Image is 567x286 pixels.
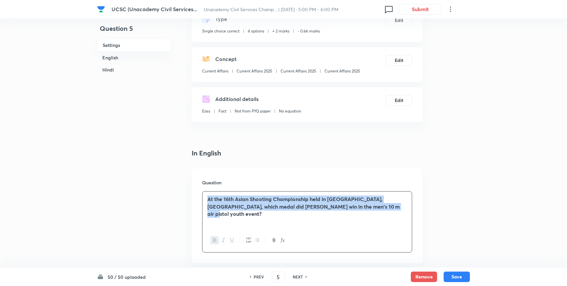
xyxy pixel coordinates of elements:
p: Current Affairs [202,68,228,74]
p: 4 options [248,28,264,34]
p: Not from PYQ paper [235,108,271,114]
h5: Concept [215,55,237,63]
p: Fact [219,108,226,114]
h6: Hindi [97,64,171,76]
img: questionType.svg [202,15,210,23]
p: Current Affairs 2025 [237,68,272,74]
img: questionConcept.svg [202,55,210,63]
p: - 0.66 marks [298,28,320,34]
button: Save [444,272,470,282]
strong: At the 16th Asian Shooting Championship held in [GEOGRAPHIC_DATA], [GEOGRAPHIC_DATA], which medal... [207,195,400,217]
p: Current Affairs 2025 [281,68,316,74]
h6: Question [202,179,412,186]
h6: PREV [254,274,264,280]
h4: Question 5 [97,24,171,39]
p: Current Affairs 2025 [325,68,360,74]
p: Easy [202,108,210,114]
span: UCSC (Unacademy Civil Services... [112,6,197,12]
h5: Additional details [215,95,259,103]
p: + 2 marks [272,28,289,34]
h4: In English [192,148,423,158]
h6: English [97,51,171,64]
a: Company Logo [97,5,106,13]
h6: 50 / 50 uploaded [108,274,146,280]
p: Single choice correct [202,28,240,34]
button: Edit [386,55,412,66]
button: Remove [411,272,437,282]
p: No equation [279,108,301,114]
button: Edit [386,95,412,106]
button: Edit [386,15,412,26]
h6: Settings [97,39,171,51]
img: Company Logo [97,5,105,13]
h5: Type [215,15,227,23]
img: questionDetails.svg [202,95,210,103]
h6: NEXT [293,274,303,280]
span: Unacademy Civil Services Champ... | [DATE] · 5:00 PM - 6:00 PM [204,6,338,12]
button: Submit [399,4,441,14]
